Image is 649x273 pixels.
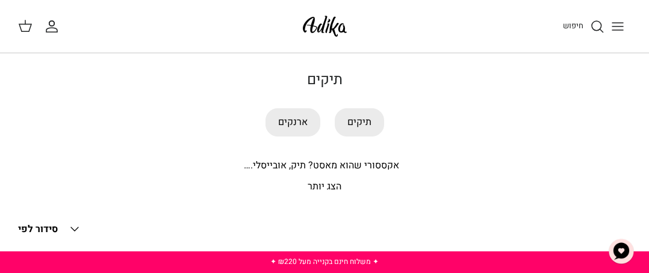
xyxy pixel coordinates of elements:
[299,12,350,40] img: Adika IL
[18,179,631,195] p: הצג יותר
[244,158,399,173] span: אקססורי שהוא מאסט? תיק, אובייסלי.
[45,19,64,34] a: החשבון שלי
[18,72,631,89] h1: תיקים
[265,108,320,136] a: ארנקים
[563,19,604,34] a: חיפוש
[335,108,384,136] a: תיקים
[18,222,58,236] span: סידור לפי
[603,233,639,269] button: צ'אט
[18,216,82,242] button: סידור לפי
[270,256,379,267] a: ✦ משלוח חינם בקנייה מעל ₪220 ✦
[563,20,583,31] span: חיפוש
[604,13,631,40] button: Toggle menu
